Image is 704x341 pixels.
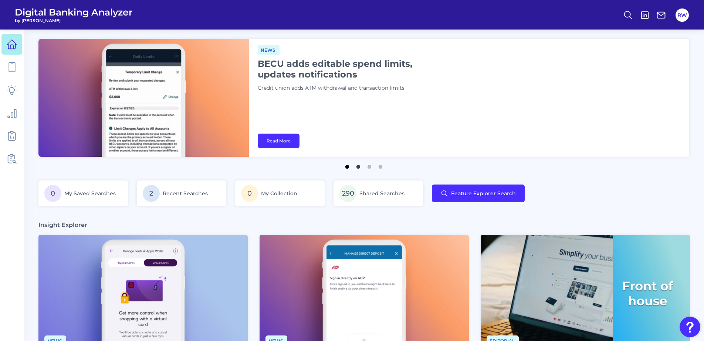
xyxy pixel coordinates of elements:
img: bannerImg [38,39,249,157]
button: 3 [366,161,373,169]
p: Credit union adds ATM withdrawal and transaction limits [258,84,443,92]
button: 1 [343,161,351,169]
h3: Insight Explorer [38,221,87,229]
a: 0My Collection [235,180,325,206]
button: Open Resource Center [680,317,700,337]
span: 0 [44,185,61,202]
span: 2 [143,185,160,202]
a: 0My Saved Searches [38,180,128,206]
span: My Collection [261,190,297,197]
span: News [258,45,280,55]
span: My Saved Searches [64,190,116,197]
span: 0 [241,185,258,202]
button: 4 [377,161,384,169]
button: RW [676,8,689,22]
span: Feature Explorer Search [451,190,516,196]
span: Digital Banking Analyzer [15,7,133,18]
span: by [PERSON_NAME] [15,18,133,23]
button: 2 [355,161,362,169]
span: Shared Searches [359,190,405,197]
span: Recent Searches [163,190,208,197]
a: News [258,46,280,53]
a: 2Recent Searches [137,180,226,206]
a: Read More [258,134,299,148]
button: Feature Explorer Search [432,185,525,202]
h1: BECU adds editable spend limits, updates notifications [258,58,443,80]
a: 290Shared Searches [334,180,423,206]
span: 290 [339,185,356,202]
